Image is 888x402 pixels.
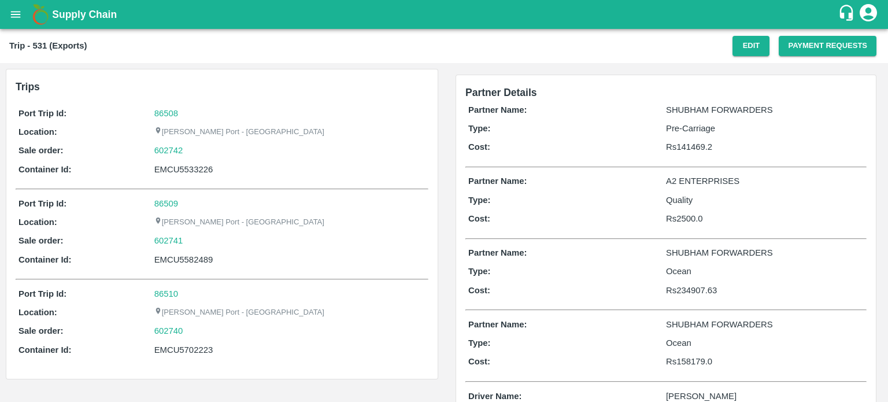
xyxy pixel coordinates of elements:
b: Partner Name: [468,176,527,186]
b: Container Id: [18,255,72,264]
b: Type: [468,124,491,133]
p: Rs 158179.0 [666,355,864,368]
a: 86510 [154,289,178,298]
b: Type: [468,267,491,276]
button: Edit [732,36,769,56]
b: Container Id: [18,165,72,174]
b: Type: [468,338,491,348]
img: logo [29,3,52,26]
p: [PERSON_NAME] Port - [GEOGRAPHIC_DATA] [154,307,324,318]
p: Pre-Carriage [666,122,864,135]
b: Sale order: [18,326,64,335]
b: Port Trip Id: [18,109,66,118]
a: 602742 [154,144,183,157]
div: EMCU5702223 [154,344,425,356]
b: Location: [18,308,57,317]
b: Port Trip Id: [18,199,66,208]
a: 86509 [154,199,178,208]
div: customer-support [838,4,858,25]
button: open drawer [2,1,29,28]
b: Sale order: [18,236,64,245]
div: EMCU5533226 [154,163,425,176]
b: Partner Name: [468,248,527,257]
p: A2 ENTERPRISES [666,175,864,187]
b: Port Trip Id: [18,289,66,298]
p: Rs 2500.0 [666,212,864,225]
p: Ocean [666,265,864,278]
b: Type: [468,196,491,205]
p: [PERSON_NAME] Port - [GEOGRAPHIC_DATA] [154,127,324,138]
a: 602740 [154,324,183,337]
b: Cost: [468,214,490,223]
b: Cost: [468,286,490,295]
button: Payment Requests [779,36,876,56]
div: EMCU5582489 [154,253,425,266]
b: Container Id: [18,345,72,355]
b: Trip - 531 (Exports) [9,41,87,50]
b: Trips [16,81,40,93]
a: 602741 [154,234,183,247]
b: Location: [18,217,57,227]
a: Supply Chain [52,6,838,23]
p: [PERSON_NAME] Port - [GEOGRAPHIC_DATA] [154,217,324,228]
b: Sale order: [18,146,64,155]
p: Ocean [666,337,864,349]
b: Partner Name: [468,320,527,329]
b: Driver Name: [468,392,521,401]
b: Location: [18,127,57,137]
p: Rs 141469.2 [666,141,864,153]
b: Partner Name: [468,105,527,115]
p: SHUBHAM FORWARDERS [666,318,864,331]
p: Quality [666,194,864,206]
div: account of current user [858,2,879,27]
span: Partner Details [465,87,537,98]
b: Supply Chain [52,9,117,20]
b: Cost: [468,357,490,366]
b: Cost: [468,142,490,152]
a: 86508 [154,109,178,118]
p: SHUBHAM FORWARDERS [666,246,864,259]
p: SHUBHAM FORWARDERS [666,104,864,116]
p: Rs 234907.63 [666,284,864,297]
